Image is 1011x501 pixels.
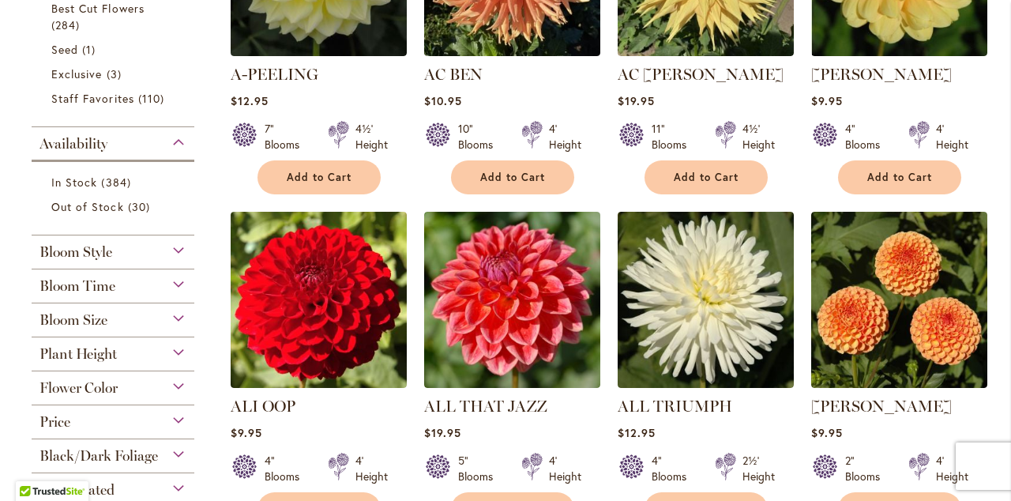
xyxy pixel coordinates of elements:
a: AC [PERSON_NAME] [618,65,784,84]
span: 110 [138,90,168,107]
a: Out of Stock 30 [51,198,179,215]
div: 4' Height [549,453,581,484]
span: 30 [128,198,154,215]
button: Add to Cart [645,160,768,194]
div: 4' Height [549,121,581,153]
span: 384 [101,174,134,190]
span: Staff Favorites [51,91,134,106]
span: Black/Dark Foliage [39,447,158,465]
span: Add to Cart [674,171,739,184]
span: Bloom Time [39,277,115,295]
span: 3 [107,66,126,82]
span: Add to Cart [867,171,932,184]
span: Add to Cart [480,171,545,184]
span: Flower Color [39,379,118,397]
span: $9.95 [811,93,843,108]
a: Seed [51,41,179,58]
div: 5" Blooms [458,453,502,484]
a: AC Jeri [618,44,794,59]
span: Bloom Size [39,311,107,329]
div: 4" Blooms [265,453,309,484]
span: Availability [39,135,107,153]
a: AC BEN [424,44,600,59]
span: Add to Cart [287,171,351,184]
div: 4' Height [936,121,968,153]
span: Best Cut Flowers [51,1,145,16]
a: ALL THAT JAZZ [424,397,547,416]
iframe: Launch Accessibility Center [12,445,56,489]
a: Exclusive [51,66,179,82]
div: 4" Blooms [845,121,889,153]
span: Price [39,413,70,431]
a: ALI OOP [231,397,295,416]
img: AMBER QUEEN [811,212,987,388]
div: 11" Blooms [652,121,696,153]
button: Add to Cart [451,160,574,194]
a: A-PEELING [231,65,318,84]
a: In Stock 384 [51,174,179,190]
a: ALL TRIUMPH [618,397,732,416]
span: $19.95 [424,425,461,440]
div: 4' Height [355,453,388,484]
span: Exclusive [51,66,102,81]
button: Add to Cart [257,160,381,194]
div: 4½' Height [355,121,388,153]
span: In Stock [51,175,97,190]
div: 2" Blooms [845,453,889,484]
div: 7" Blooms [265,121,309,153]
img: ALI OOP [231,212,407,388]
a: AC BEN [424,65,483,84]
span: $10.95 [424,93,462,108]
span: $19.95 [618,93,655,108]
a: [PERSON_NAME] [811,397,952,416]
button: Add to Cart [838,160,961,194]
span: 1 [82,41,100,58]
span: Out of Stock [51,199,124,214]
span: $12.95 [231,93,269,108]
img: ALL TRIUMPH [618,212,794,388]
span: Seed [51,42,78,57]
a: ALL TRIUMPH [618,376,794,391]
div: 4' Height [936,453,968,484]
div: 2½' Height [742,453,775,484]
span: $9.95 [231,425,262,440]
span: $9.95 [811,425,843,440]
div: 4" Blooms [652,453,696,484]
span: Plant Height [39,345,117,363]
a: Staff Favorites [51,90,179,107]
div: 4½' Height [742,121,775,153]
a: ALL THAT JAZZ [424,376,600,391]
a: ALI OOP [231,376,407,391]
a: A-Peeling [231,44,407,59]
div: 10" Blooms [458,121,502,153]
span: Bloom Style [39,243,112,261]
a: AMBER QUEEN [811,376,987,391]
a: [PERSON_NAME] [811,65,952,84]
img: ALL THAT JAZZ [424,212,600,388]
span: 284 [51,17,84,33]
span: $12.95 [618,425,656,440]
a: AHOY MATEY [811,44,987,59]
